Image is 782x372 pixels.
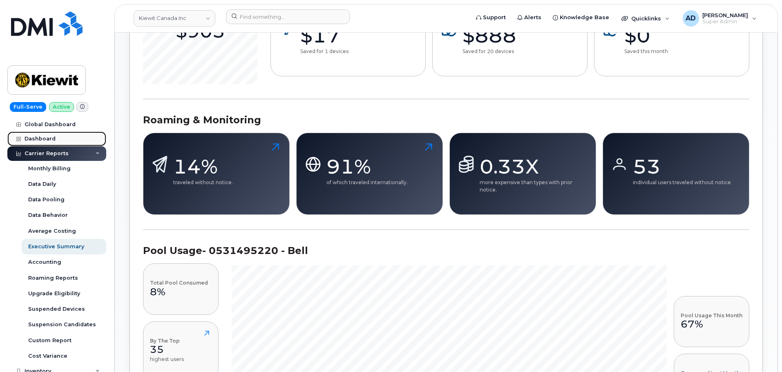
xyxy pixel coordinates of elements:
div: 67% [681,318,742,330]
input: Find something... [226,9,350,24]
div: $17 [300,23,349,48]
button: 91%of which traveled internationally. [296,133,443,214]
div: 0.33X [480,154,589,179]
iframe: Messenger Launcher [746,336,776,366]
span: Alerts [524,13,541,22]
span: Support [483,13,506,22]
span: [PERSON_NAME] [702,12,748,18]
div: 8% [150,286,208,298]
p: Saved for 20 devices [462,48,530,55]
a: Support [470,9,512,26]
div: Quicklinks [616,10,675,27]
h3: Roaming & Monitoring [143,114,749,126]
div: Adil Derdak [677,10,762,27]
h4: Pool Usage This Month [681,313,742,318]
h4: By The Top [150,338,184,343]
span: Quicklinks [631,15,661,22]
p: individual users traveled without notice [633,179,731,186]
p: Saved this month [624,48,686,55]
a: Kiewit Canada Inc [134,10,215,27]
p: more expensive than types with prior notice. [480,179,589,193]
button: 14%traveled without notice. [143,133,290,214]
div: $0 [624,23,686,48]
a: Knowledge Base [547,9,615,26]
p: highest users [150,356,184,363]
div: 91% [326,154,408,179]
h4: Total Pool Consumed [150,280,208,285]
div: $888 [462,23,530,48]
a: Alerts [512,9,547,26]
span: Super Admin [702,18,748,25]
span: AD [686,13,696,23]
span: Knowledge Base [560,13,609,22]
div: 35 [150,343,184,356]
p: Saved for 1 devices [300,48,349,55]
div: 14% [173,154,233,179]
p: of which traveled internationally. [326,179,408,186]
div: 53 [633,154,731,179]
h3: Pool Usage - 0531495220 - Bell [143,245,749,257]
p: traveled without notice. [173,179,233,186]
